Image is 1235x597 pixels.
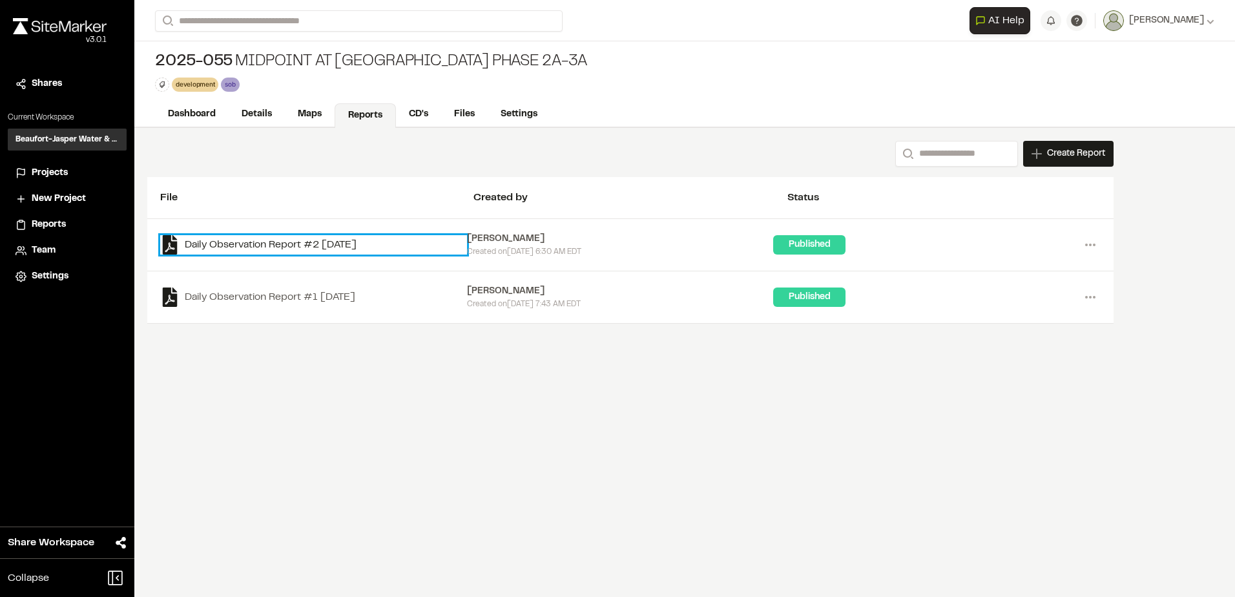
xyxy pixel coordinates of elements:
[155,52,233,72] span: 2025-055
[1047,147,1105,161] span: Create Report
[155,52,587,72] div: Midpoint at [GEOGRAPHIC_DATA] Phase 2A-3A
[467,284,774,298] div: [PERSON_NAME]
[895,141,918,167] button: Search
[1129,14,1204,28] span: [PERSON_NAME]
[160,288,467,307] a: Daily Observation Report #1 [DATE]
[16,269,119,284] a: Settings
[221,78,239,91] div: sob
[155,78,169,92] button: Edit Tags
[155,10,178,32] button: Search
[16,192,119,206] a: New Project
[8,112,127,123] p: Current Workspace
[16,218,119,232] a: Reports
[16,166,119,180] a: Projects
[32,166,68,180] span: Projects
[32,269,68,284] span: Settings
[467,246,774,258] div: Created on [DATE] 6:30 AM EDT
[970,7,1030,34] button: Open AI Assistant
[285,102,335,127] a: Maps
[16,244,119,258] a: Team
[160,190,473,205] div: File
[773,235,846,255] div: Published
[970,7,1035,34] div: Open AI Assistant
[16,77,119,91] a: Shares
[473,190,787,205] div: Created by
[787,190,1101,205] div: Status
[32,77,62,91] span: Shares
[1103,10,1124,31] img: User
[155,102,229,127] a: Dashboard
[32,218,66,232] span: Reports
[32,192,86,206] span: New Project
[441,102,488,127] a: Files
[13,18,107,34] img: rebrand.png
[1103,10,1214,31] button: [PERSON_NAME]
[172,78,218,91] div: development
[488,102,550,127] a: Settings
[335,103,396,128] a: Reports
[396,102,441,127] a: CD's
[160,235,467,255] a: Daily Observation Report #2 [DATE]
[16,134,119,145] h3: Beaufort-Jasper Water & Sewer Authority
[467,232,774,246] div: [PERSON_NAME]
[8,571,49,586] span: Collapse
[773,288,846,307] div: Published
[467,298,774,310] div: Created on [DATE] 7:43 AM EDT
[13,34,107,46] div: Oh geez...please don't...
[988,13,1024,28] span: AI Help
[229,102,285,127] a: Details
[8,535,94,550] span: Share Workspace
[32,244,56,258] span: Team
